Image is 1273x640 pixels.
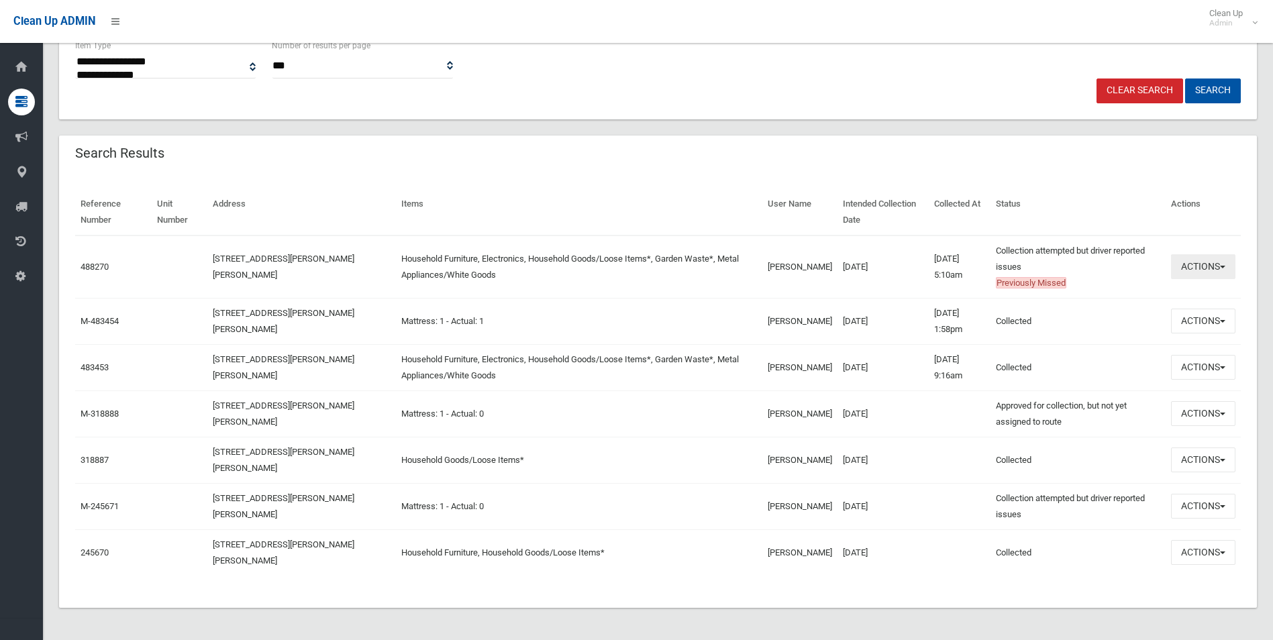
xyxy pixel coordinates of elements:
td: Approved for collection, but not yet assigned to route [990,390,1166,437]
a: M-318888 [81,409,119,419]
td: [DATE] [837,437,929,483]
span: Previously Missed [996,277,1066,288]
button: Actions [1171,494,1235,519]
td: Mattress: 1 - Actual: 0 [396,390,762,437]
a: Clear Search [1097,78,1183,103]
td: Collected [990,344,1166,390]
td: Collected [990,437,1166,483]
header: Search Results [59,140,181,166]
th: Unit Number [152,189,207,235]
td: [PERSON_NAME] [762,298,837,344]
td: Collection attempted but driver reported issues [990,235,1166,299]
a: 488270 [81,262,109,272]
a: 483453 [81,362,109,372]
td: [PERSON_NAME] [762,344,837,390]
a: [STREET_ADDRESS][PERSON_NAME][PERSON_NAME] [213,539,354,566]
a: [STREET_ADDRESS][PERSON_NAME][PERSON_NAME] [213,401,354,427]
td: Household Furniture, Electronics, Household Goods/Loose Items*, Garden Waste*, Metal Appliances/W... [396,235,762,299]
td: [DATE] [837,390,929,437]
a: 318887 [81,455,109,465]
a: [STREET_ADDRESS][PERSON_NAME][PERSON_NAME] [213,354,354,380]
button: Actions [1171,540,1235,565]
td: [DATE] [837,344,929,390]
td: [PERSON_NAME] [762,235,837,299]
th: Intended Collection Date [837,189,929,235]
td: [DATE] 5:10am [929,235,990,299]
td: [DATE] [837,235,929,299]
span: Clean Up [1203,8,1256,28]
a: M-245671 [81,501,119,511]
button: Actions [1171,254,1235,279]
td: Collection attempted but driver reported issues [990,483,1166,529]
a: 245670 [81,547,109,557]
td: [PERSON_NAME] [762,390,837,437]
th: Address [207,189,397,235]
td: Collected [990,298,1166,344]
td: [PERSON_NAME] [762,437,837,483]
td: [DATE] [837,529,929,576]
td: Household Goods/Loose Items* [396,437,762,483]
td: Mattress: 1 - Actual: 0 [396,483,762,529]
td: Household Furniture, Household Goods/Loose Items* [396,529,762,576]
th: Actions [1166,189,1241,235]
td: [DATE] [837,483,929,529]
th: User Name [762,189,837,235]
button: Search [1185,78,1241,103]
td: Collected [990,529,1166,576]
a: [STREET_ADDRESS][PERSON_NAME][PERSON_NAME] [213,447,354,473]
td: [DATE] 1:58pm [929,298,990,344]
button: Actions [1171,355,1235,380]
a: M-483454 [81,316,119,326]
label: Item Type [75,38,111,53]
td: [PERSON_NAME] [762,483,837,529]
td: [DATE] [837,298,929,344]
td: [DATE] 9:16am [929,344,990,390]
button: Actions [1171,447,1235,472]
th: Collected At [929,189,990,235]
a: [STREET_ADDRESS][PERSON_NAME][PERSON_NAME] [213,493,354,519]
td: Mattress: 1 - Actual: 1 [396,298,762,344]
th: Status [990,189,1166,235]
th: Items [396,189,762,235]
a: [STREET_ADDRESS][PERSON_NAME][PERSON_NAME] [213,308,354,334]
th: Reference Number [75,189,152,235]
small: Admin [1209,18,1243,28]
button: Actions [1171,309,1235,333]
td: [PERSON_NAME] [762,529,837,576]
a: [STREET_ADDRESS][PERSON_NAME][PERSON_NAME] [213,254,354,280]
label: Number of results per page [272,38,370,53]
button: Actions [1171,401,1235,426]
span: Clean Up ADMIN [13,15,95,28]
td: Household Furniture, Electronics, Household Goods/Loose Items*, Garden Waste*, Metal Appliances/W... [396,344,762,390]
